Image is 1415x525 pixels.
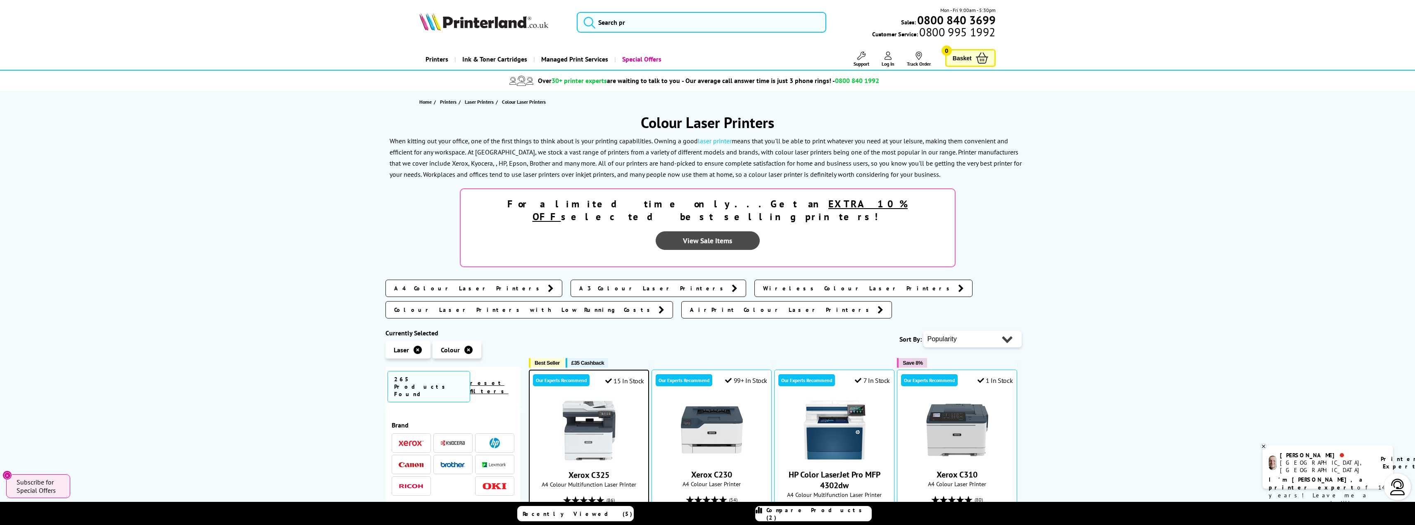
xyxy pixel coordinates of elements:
[577,12,826,33] input: Search pr
[482,481,507,491] a: OKI
[470,379,509,395] a: reset filters
[399,481,423,491] a: Ricoh
[390,159,1022,178] p: All of our printers are hand-picked to ensure complete satisfaction for home and business users, ...
[440,97,457,106] span: Printers
[579,284,728,292] span: A3 Colour Laser Printers
[1280,459,1370,474] div: [GEOGRAPHIC_DATA], [GEOGRAPHIC_DATA]
[916,16,996,24] a: 0800 840 3699
[454,49,533,70] a: Ink & Toner Cartridges
[533,374,590,386] div: Our Experts Recommend
[899,335,922,343] span: Sort By:
[568,470,609,480] a: Xerox C325
[778,374,835,386] div: Our Experts Recommend
[523,510,633,518] span: Recently Viewed (5)
[940,6,996,14] span: Mon - Fri 9:00am - 5:30pm
[440,440,465,446] img: Kyocera
[854,52,869,67] a: Support
[482,462,507,467] img: Lexmark
[440,97,459,106] a: Printers
[897,358,927,368] button: Save 8%
[656,231,760,250] a: View Sale Items
[882,52,894,67] a: Log In
[392,421,515,429] span: Brand
[465,97,496,106] a: Laser Printers
[558,455,620,463] a: Xerox C325
[1269,456,1277,470] img: ashley-livechat.png
[1269,476,1387,515] p: of 14 years! Leave me a message and I'll respond ASAP
[394,306,654,314] span: Colour Laser Printers with Low Running Costs
[901,374,958,386] div: Our Experts Recommend
[729,492,737,508] span: (54)
[926,399,988,461] img: Xerox C310
[681,454,743,463] a: Xerox C230
[691,469,732,480] a: Xerox C230
[953,52,972,64] span: Basket
[388,371,470,402] span: 265 Products Found
[390,148,1018,167] p: At [GEOGRAPHIC_DATA], we stock a vast range of printers from a variety of different models and br...
[529,358,564,368] button: Best Seller
[755,506,872,521] a: Compare Products (2)
[538,76,680,85] span: Over are waiting to talk to you
[502,99,546,105] span: Colour Laser Printers
[419,12,566,32] a: Printerland Logo
[882,61,894,67] span: Log In
[490,438,500,448] img: HP
[390,137,1008,156] p: When kitting out your office, one of the first things to think about is your printing capabilitie...
[399,438,423,448] a: Xerox
[945,49,996,67] a: Basket 0
[901,18,916,26] span: Sales:
[917,12,996,28] b: 0800 840 3699
[1280,451,1370,459] div: [PERSON_NAME]
[698,137,732,145] a: laser printer
[872,28,995,38] span: Customer Service:
[17,478,62,494] span: Subscribe for Special Offers
[462,49,527,70] span: Ink & Toner Cartridges
[482,483,507,490] img: OKI
[804,399,866,461] img: HP Color LaserJet Pro MFP 4302dw
[482,438,507,448] a: HP
[399,440,423,446] img: Xerox
[385,301,673,318] a: Colour Laser Printers with Low Running Costs
[656,480,767,488] span: A4 Colour Laser Printer
[804,454,866,463] a: HP Color LaserJet Pro MFP 4302dw
[901,480,1013,488] span: A4 Colour Laser Printer
[440,438,465,448] a: Kyocera
[441,346,460,354] span: Colour
[681,301,892,318] a: AirPrint Colour Laser Printers
[918,28,995,36] span: 0800 995 1992
[1269,476,1365,491] b: I'm [PERSON_NAME], a printer expert
[681,399,743,461] img: Xerox C230
[571,280,746,297] a: A3 Colour Laser Printers
[656,374,712,386] div: Our Experts Recommend
[766,506,871,521] span: Compare Products (2)
[606,492,615,508] span: (86)
[855,376,890,385] div: 7 In Stock
[926,454,988,463] a: Xerox C310
[394,346,409,354] span: Laser
[763,284,954,292] span: Wireless Colour Laser Printers
[754,280,973,297] a: Wireless Colour Laser Printers
[942,45,952,56] span: 0
[419,49,454,70] a: Printers
[2,470,12,480] button: Close
[534,480,644,488] span: A4 Colour Multifunction Laser Printer
[535,360,560,366] span: Best Seller
[440,459,465,470] a: Brother
[975,492,983,508] span: (80)
[690,306,873,314] span: AirPrint Colour Laser Printers
[440,462,465,468] img: Brother
[517,506,634,521] a: Recently Viewed (5)
[566,358,608,368] button: £35 Cashback
[977,376,1013,385] div: 1 In Stock
[465,97,494,106] span: Laser Printers
[682,76,879,85] span: - Our average call answer time is just 3 phone rings! -
[385,329,521,337] div: Currently Selected
[725,376,767,385] div: 99+ In Stock
[533,197,908,223] u: EXTRA 10% OFF
[482,459,507,470] a: Lexmark
[552,76,607,85] span: 30+ printer experts
[1389,479,1406,495] img: user-headset-light.svg
[507,197,908,223] strong: For a limited time only...Get an selected best selling printers!
[854,61,869,67] span: Support
[907,52,931,67] a: Track Order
